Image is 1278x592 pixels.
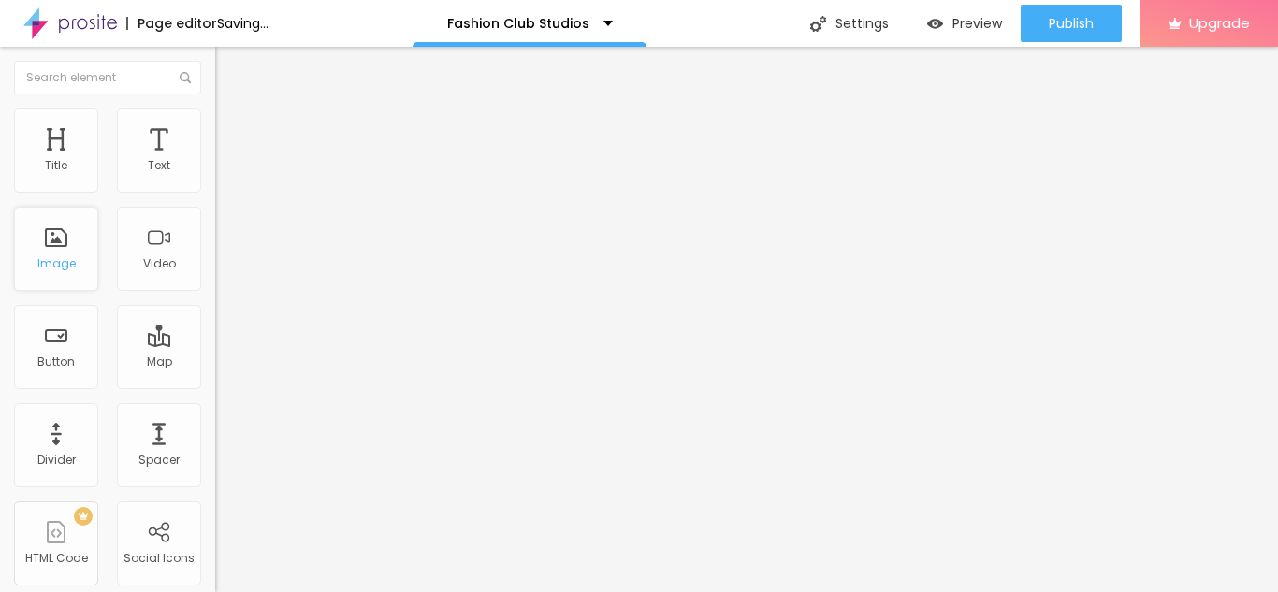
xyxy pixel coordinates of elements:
[37,257,76,270] div: Image
[952,16,1002,31] span: Preview
[447,17,589,30] p: Fashion Club Studios
[138,454,180,467] div: Spacer
[123,552,195,565] div: Social Icons
[1049,16,1094,31] span: Publish
[45,159,67,172] div: Title
[25,552,88,565] div: HTML Code
[37,454,76,467] div: Divider
[810,16,826,32] img: Icone
[927,16,943,32] img: view-1.svg
[1021,5,1122,42] button: Publish
[37,355,75,368] div: Button
[148,159,170,172] div: Text
[147,355,172,368] div: Map
[180,72,191,83] img: Icone
[143,257,176,270] div: Video
[1189,15,1250,31] span: Upgrade
[217,17,269,30] div: Saving...
[126,17,217,30] div: Page editor
[908,5,1021,42] button: Preview
[14,61,201,94] input: Search element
